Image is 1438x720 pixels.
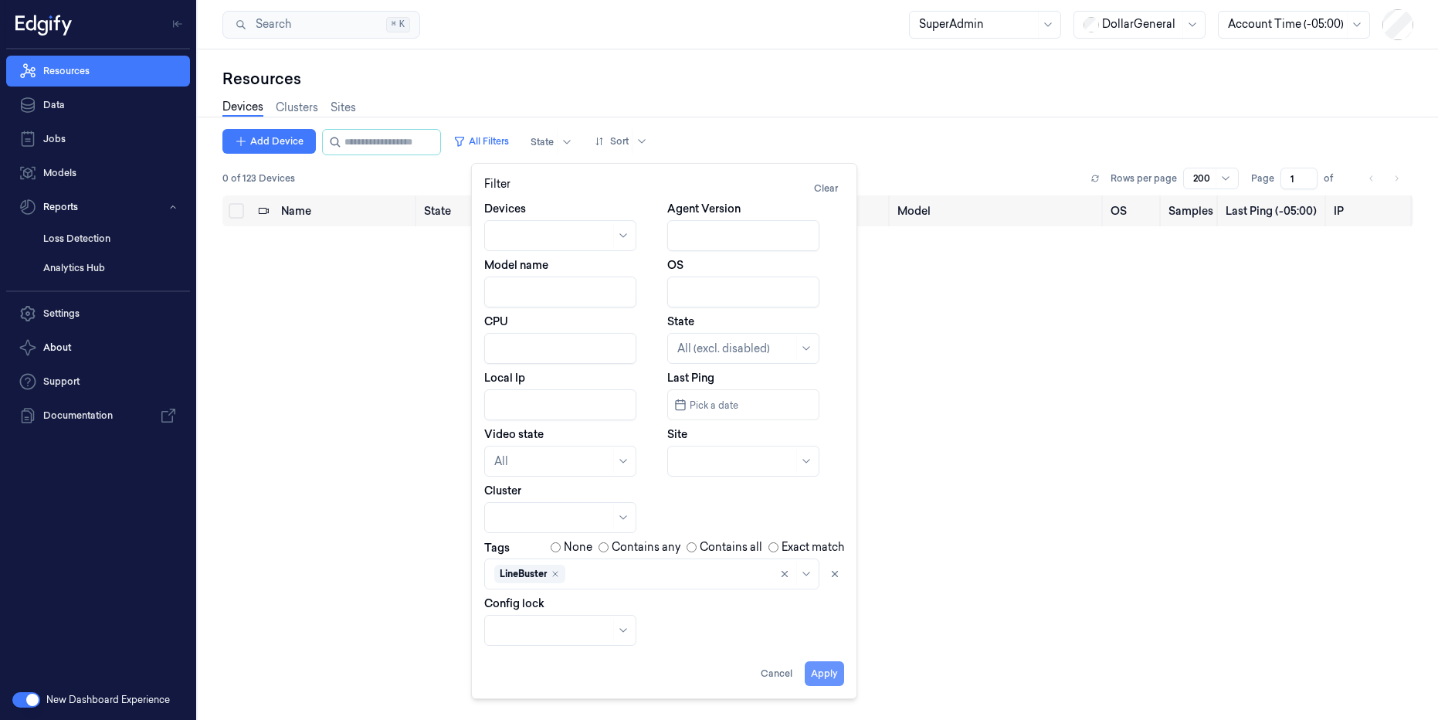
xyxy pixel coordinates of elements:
label: Contains all [700,539,762,555]
button: Clear [808,176,844,201]
button: Cancel [755,661,799,686]
th: Samples [1162,195,1219,226]
button: Pick a date [667,389,819,420]
button: About [6,332,190,363]
label: State [667,314,694,329]
button: All Filters [447,129,515,154]
th: Model [891,195,1105,226]
label: Config lock [484,596,544,611]
button: Add Device [222,129,316,154]
div: Filter [484,176,844,201]
a: Support [6,366,190,397]
span: 0 of 123 Devices [222,172,295,185]
th: State [418,195,490,226]
button: Select all [229,203,244,219]
a: Settings [6,298,190,329]
label: Model name [484,257,548,273]
a: Loss Detection [31,226,190,252]
p: Rows per page [1111,172,1177,185]
span: Page [1251,172,1274,185]
label: Local Ip [484,370,525,385]
a: Analytics Hub [31,255,190,281]
span: of [1324,172,1348,185]
th: IP [1328,195,1413,226]
button: Search⌘K [222,11,420,39]
th: OS [1104,195,1162,226]
div: Resources [222,68,1413,90]
button: Reports [6,192,190,222]
td: No results. [222,226,1413,301]
a: Jobs [6,124,190,155]
label: Cluster [484,483,521,498]
label: Tags [484,542,510,553]
label: Site [667,426,687,442]
span: Search [249,16,291,32]
label: OS [667,257,683,273]
label: CPU [484,314,508,329]
div: Remove ,LineBuster [551,569,560,579]
a: Devices [222,99,263,117]
th: Last Ping (-05:00) [1219,195,1328,226]
a: Models [6,158,190,188]
label: None [564,539,592,555]
a: Resources [6,56,190,87]
label: Video state [484,426,544,442]
label: Contains any [612,539,680,555]
a: Sites [331,100,356,116]
span: Pick a date [687,398,738,413]
a: Documentation [6,400,190,431]
nav: pagination [1361,168,1407,189]
a: Data [6,90,190,121]
button: Toggle Navigation [165,12,190,36]
a: Clusters [276,100,318,116]
label: Last Ping [667,370,714,385]
label: Exact match [782,539,844,555]
label: Devices [484,201,526,216]
div: LineBuster [500,567,548,581]
label: Agent Version [667,201,741,216]
button: Apply [805,661,844,686]
th: Name [275,195,418,226]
